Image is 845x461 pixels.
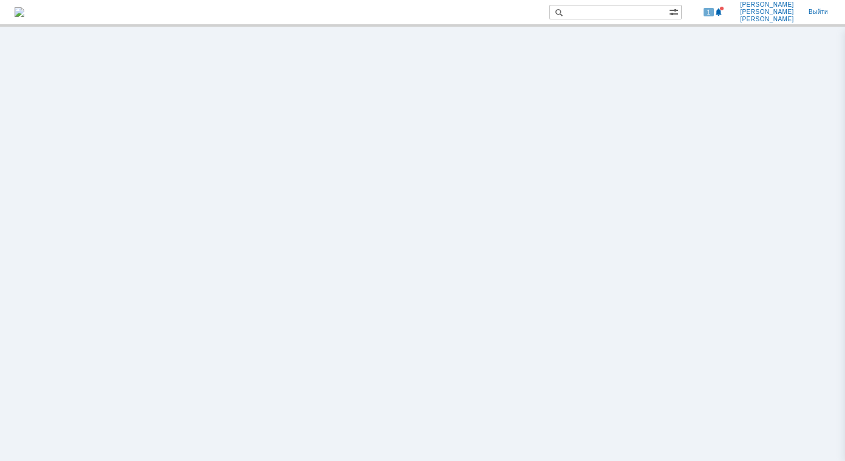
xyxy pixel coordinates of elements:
span: Расширенный поиск [669,5,681,17]
span: 1 [704,8,714,16]
span: [PERSON_NAME] [740,8,794,16]
a: Перейти на домашнюю страницу [15,7,24,17]
span: [PERSON_NAME] [740,1,794,8]
span: [PERSON_NAME] [740,16,794,23]
img: logo [15,7,24,17]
